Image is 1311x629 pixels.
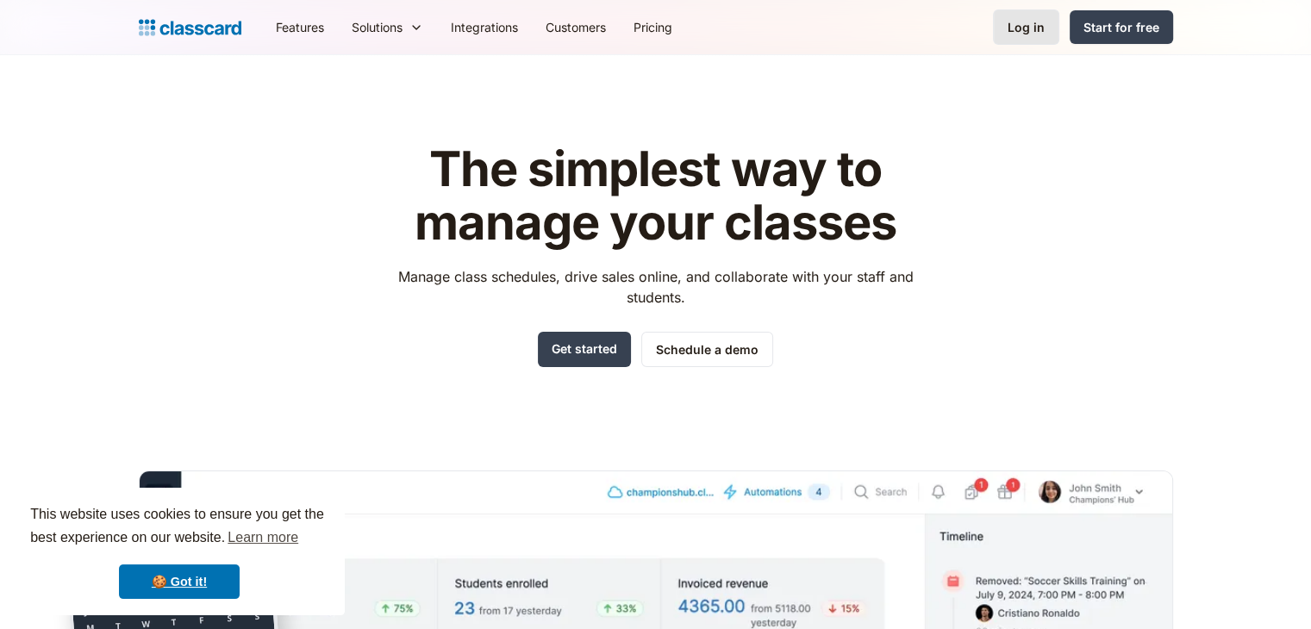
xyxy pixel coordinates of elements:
[993,9,1059,45] a: Log in
[641,332,773,367] a: Schedule a demo
[1070,10,1173,44] a: Start for free
[14,488,345,615] div: cookieconsent
[382,266,929,308] p: Manage class schedules, drive sales online, and collaborate with your staff and students.
[538,332,631,367] a: Get started
[532,8,620,47] a: Customers
[30,504,328,551] span: This website uses cookies to ensure you get the best experience on our website.
[262,8,338,47] a: Features
[620,8,686,47] a: Pricing
[352,18,403,36] div: Solutions
[382,143,929,249] h1: The simplest way to manage your classes
[119,564,240,599] a: dismiss cookie message
[437,8,532,47] a: Integrations
[225,525,301,551] a: learn more about cookies
[1083,18,1159,36] div: Start for free
[338,8,437,47] div: Solutions
[139,16,241,40] a: home
[1008,18,1045,36] div: Log in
